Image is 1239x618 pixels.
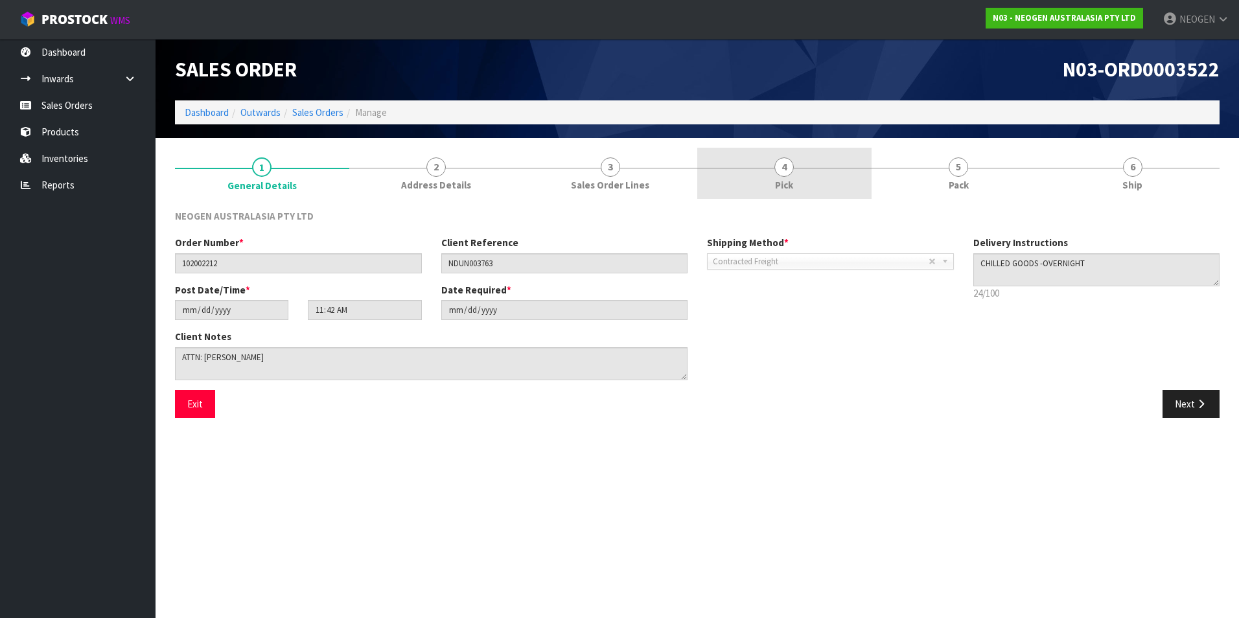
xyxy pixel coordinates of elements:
[240,106,281,119] a: Outwards
[401,178,471,192] span: Address Details
[571,178,649,192] span: Sales Order Lines
[175,236,244,249] label: Order Number
[426,157,446,177] span: 2
[713,254,929,269] span: Contracted Freight
[292,106,343,119] a: Sales Orders
[19,11,36,27] img: cube-alt.png
[1063,56,1220,82] span: N03-ORD0003522
[973,236,1068,249] label: Delivery Instructions
[441,253,688,273] input: Client Reference
[1123,157,1142,177] span: 6
[1163,390,1220,418] button: Next
[774,157,794,177] span: 4
[949,157,968,177] span: 5
[175,210,314,222] span: NEOGEN AUSTRALASIA PTY LTD
[252,157,272,177] span: 1
[175,253,422,273] input: Order Number
[993,12,1136,23] strong: N03 - NEOGEN AUSTRALASIA PTY LTD
[175,56,297,82] span: Sales Order
[175,200,1220,428] span: General Details
[41,11,108,28] span: ProStock
[175,390,215,418] button: Exit
[775,178,793,192] span: Pick
[1179,13,1215,25] span: NEOGEN
[227,179,297,192] span: General Details
[441,236,518,249] label: Client Reference
[973,286,1220,300] p: 24/100
[110,14,130,27] small: WMS
[355,106,387,119] span: Manage
[441,283,511,297] label: Date Required
[175,330,231,343] label: Client Notes
[175,283,250,297] label: Post Date/Time
[707,236,789,249] label: Shipping Method
[949,178,969,192] span: Pack
[1122,178,1142,192] span: Ship
[601,157,620,177] span: 3
[185,106,229,119] a: Dashboard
